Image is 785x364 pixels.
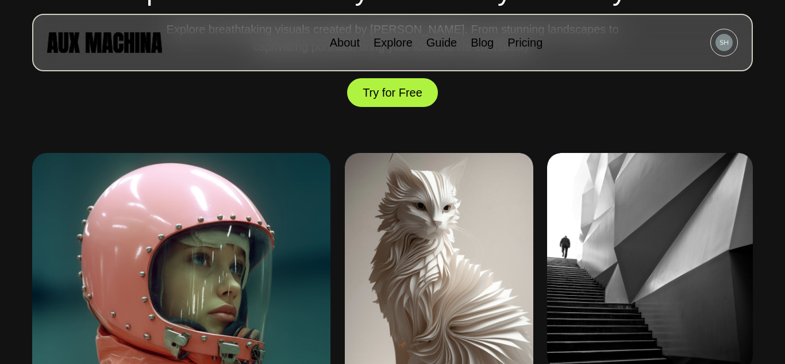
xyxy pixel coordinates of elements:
[330,36,360,49] a: About
[426,36,457,49] a: Guide
[715,34,733,51] img: Avatar
[471,36,494,49] a: Blog
[347,76,438,109] button: Try for Free
[507,36,542,49] a: Pricing
[47,32,162,52] img: AUX MACHINA
[374,36,413,49] a: Explore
